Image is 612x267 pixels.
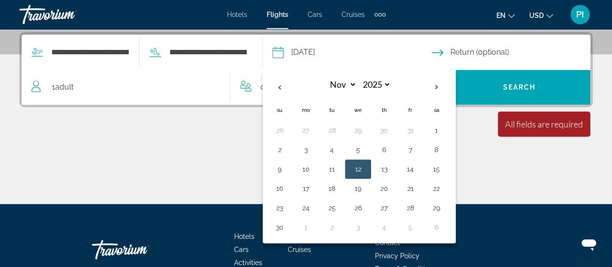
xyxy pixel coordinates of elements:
[325,76,357,93] select: Select month
[496,12,506,19] span: en
[403,220,418,234] button: Day 5
[429,124,444,137] button: Day 1
[267,76,293,98] button: Previous month
[22,34,590,105] div: Search widget
[22,70,448,105] button: Travelers: 1 adult, 0 children
[376,124,392,137] button: Day 30
[298,143,313,157] button: Day 3
[272,143,287,157] button: Day 2
[376,143,392,157] button: Day 6
[234,259,262,267] a: Activities
[448,70,590,105] button: Search
[505,119,583,129] div: All fields are required
[375,252,419,260] a: Privacy Policy
[272,35,432,70] button: Depart date: Nov 12, 2025
[272,162,287,176] button: Day 9
[55,82,74,92] span: Adult
[403,162,418,176] button: Day 14
[288,246,311,253] a: Cruises
[403,124,418,137] button: Day 31
[272,201,287,215] button: Day 23
[260,80,294,94] span: 0
[429,143,444,157] button: Day 8
[429,220,444,234] button: Day 6
[350,220,366,234] button: Day 3
[324,124,340,137] button: Day 28
[403,143,418,157] button: Day 7
[350,124,366,137] button: Day 29
[350,143,366,157] button: Day 5
[324,162,340,176] button: Day 11
[403,201,418,215] button: Day 28
[359,76,391,93] select: Select year
[376,182,392,195] button: Day 20
[298,124,313,137] button: Day 27
[376,201,392,215] button: Day 27
[298,201,313,215] button: Day 24
[234,246,249,253] a: Cars
[267,11,288,18] a: Flights
[503,83,536,91] span: Search
[496,8,515,22] button: Change language
[298,220,313,234] button: Day 1
[573,228,604,259] iframe: Button to launch messaging window
[342,11,365,18] a: Cruises
[308,11,322,18] a: Cars
[272,124,287,137] button: Day 26
[19,2,116,27] a: Travorium
[432,35,591,70] button: Return date
[567,4,593,25] button: User Menu
[376,162,392,176] button: Day 13
[324,220,340,234] button: Day 2
[429,182,444,195] button: Day 22
[403,182,418,195] button: Day 21
[92,235,189,264] a: Travorium
[52,80,74,94] span: 1
[350,201,366,215] button: Day 26
[227,11,247,18] a: Hotels
[429,201,444,215] button: Day 29
[376,220,392,234] button: Day 4
[234,233,254,240] a: Hotels
[350,162,366,176] button: Day 12
[350,182,366,195] button: Day 19
[298,162,313,176] button: Day 10
[298,182,313,195] button: Day 17
[576,10,584,19] span: PI
[324,201,340,215] button: Day 25
[429,162,444,176] button: Day 15
[324,182,340,195] button: Day 18
[423,76,449,98] button: Next month
[324,143,340,157] button: Day 4
[272,220,287,234] button: Day 30
[374,7,386,22] button: Extra navigation items
[529,8,553,22] button: Change currency
[529,12,544,19] span: USD
[272,182,287,195] button: Day 16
